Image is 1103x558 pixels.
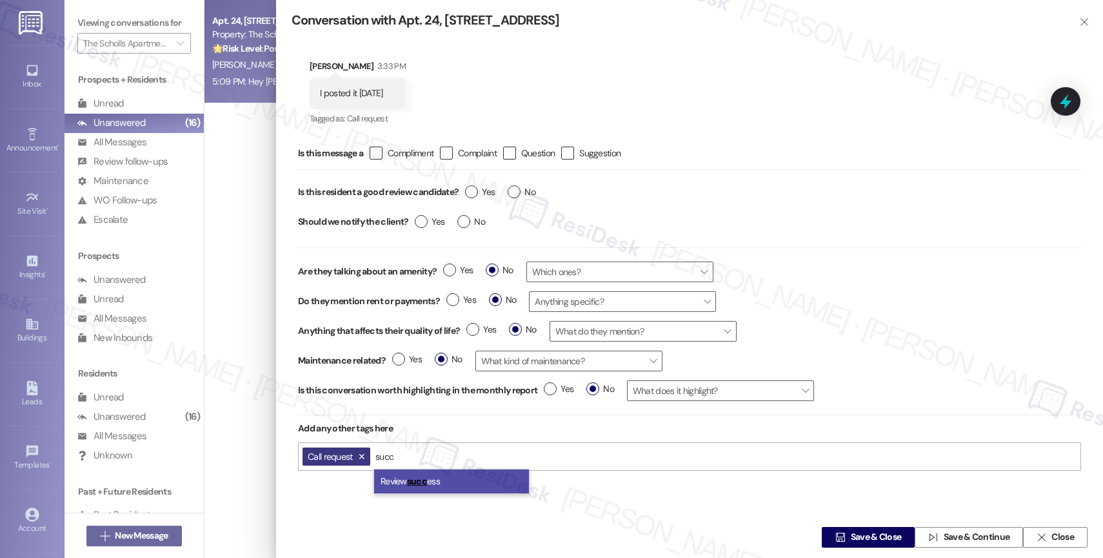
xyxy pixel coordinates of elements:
[298,265,437,278] label: Are they talking about an amenity?
[508,185,535,199] span: No
[443,263,473,277] span: Yes
[298,182,459,202] label: Is this resident a good review candidate?
[457,215,485,229] span: No
[298,324,460,338] label: Anything that affects their quality of life?
[292,12,1058,29] div: Conversation with Apt. 24, [STREET_ADDRESS]
[944,531,1010,544] span: Save & Continue
[308,451,353,462] span: Call request
[586,382,614,396] span: No
[1079,17,1089,27] i: 
[486,263,513,277] span: No
[458,147,497,160] span: Complaint
[1037,532,1046,542] i: 
[298,294,440,308] label: Do they mention rent or payments?
[475,351,662,371] span: What kind of maintenance?
[298,354,386,367] label: Maintenance related?
[298,415,1081,442] div: Add any other tags here
[1023,527,1088,548] button: Close
[392,353,422,366] span: Yes
[851,531,902,544] span: Save & Close
[1051,531,1074,544] span: Close
[526,262,713,282] span: Which ones?
[521,147,555,160] span: Question
[298,384,537,397] label: Is this conversation worth highlighting in the monthly report
[550,321,737,342] span: What do they mention?
[415,215,444,229] span: Yes
[381,475,440,487] span: Review ess
[465,185,495,199] span: Yes
[446,293,476,307] span: Yes
[310,109,406,128] div: Tagged as:
[407,475,427,487] mark: succ
[928,532,938,542] i: 
[298,147,363,160] span: Is this message a
[915,527,1023,548] button: Save & Continue
[529,291,716,312] span: Anything specific?
[374,59,406,73] div: 3:33 PM
[388,147,433,160] span: Compliment
[320,87,383,100] div: I posted it [DATE]
[435,353,462,366] span: No
[835,532,845,542] i: 
[347,113,388,124] span: Call request
[310,59,406,77] div: [PERSON_NAME]
[303,448,370,466] button: Call request
[579,147,621,160] span: Suggestion
[822,527,915,548] button: Save & Close
[466,323,496,336] span: Yes
[489,293,517,307] span: No
[298,212,408,232] label: Should we notify the client?
[375,451,395,462] input: Add topics like 'Maintenance' or 'Payments'
[544,382,573,396] span: Yes
[627,380,814,401] span: What does it highlight?
[509,323,537,336] span: No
